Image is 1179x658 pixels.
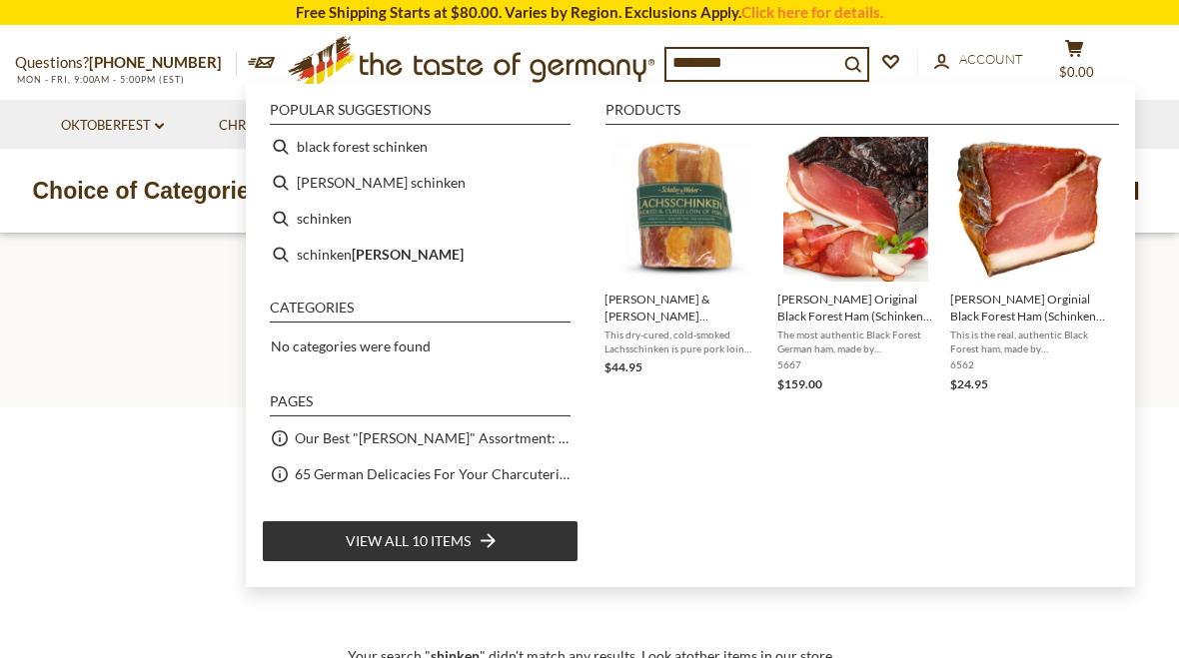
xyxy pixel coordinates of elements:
[604,137,761,394] a: [PERSON_NAME] & [PERSON_NAME] "Lachsschinken" Pork Loin Ham, 2 lbsThis dry-cured, cold-smoked Lac...
[262,456,579,492] li: 65 German Delicacies For Your Charcuterie Board
[270,301,571,323] li: Categories
[262,420,579,456] li: Our Best "[PERSON_NAME]" Assortment: 33 Choices For The Grillabend
[950,376,988,391] span: $24.95
[15,50,237,76] p: Questions?
[352,243,464,266] b: [PERSON_NAME]
[15,74,185,85] span: MON - FRI, 9:00AM - 5:00PM (EST)
[942,129,1115,402] li: Adler Orginial Black Forest Ham (Schinken), 1.2 lbs. loaf
[219,115,390,137] a: Christmas - PRE-ORDER
[262,237,579,273] li: schinkenwurst
[346,530,471,552] span: View all 10 items
[777,376,822,391] span: $159.00
[950,137,1107,394] a: [PERSON_NAME] Orginial Black Forest Ham (Schinken), 1.2 lbs. loafThis is the real, authentic Blac...
[777,328,934,355] span: The most authentic Black Forest German ham, made by [PERSON_NAME], a family owned company located...
[934,49,1023,71] a: Account
[270,103,571,125] li: Popular suggestions
[769,129,942,402] li: Adler Original Black Forest Ham (Schinken), 9 lbs.
[604,328,761,355] span: This dry-cured, cold-smoked Lachsschinken is pure pork loin and one of the very few of its kind m...
[246,84,1135,587] div: Instant Search Results
[295,426,571,449] a: Our Best "[PERSON_NAME]" Assortment: 33 Choices For The Grillabend
[271,337,431,354] span: No categories were found
[62,323,1117,367] h1: Search results
[295,462,571,485] a: 65 German Delicacies For Your Charcuterie Board
[262,201,579,237] li: schinken
[604,359,642,374] span: $44.95
[950,328,1107,355] span: This is the real, authentic Black Forest ham, made by [PERSON_NAME]. It's a prosciutto-type smoke...
[270,394,571,416] li: Pages
[777,357,934,371] span: 5667
[262,520,579,562] li: View all 10 items
[605,103,1119,125] li: Products
[741,3,883,21] a: Click here for details.
[61,115,164,137] a: Oktoberfest
[1059,64,1094,80] span: $0.00
[262,129,579,165] li: black forest schinken
[262,165,579,201] li: adler schinken
[950,357,1107,371] span: 6562
[777,137,934,394] a: [PERSON_NAME] Original Black Forest Ham (Schinken), 9 lbs.The most authentic Black Forest German ...
[950,291,1107,325] span: [PERSON_NAME] Orginial Black Forest Ham (Schinken), 1.2 lbs. loaf
[596,129,769,402] li: Schaller & Weber "Lachsschinken" Pork Loin Ham, 2 lbs
[1044,39,1104,89] button: $0.00
[89,53,222,71] a: [PHONE_NUMBER]
[959,51,1023,67] span: Account
[777,291,934,325] span: [PERSON_NAME] Original Black Forest Ham (Schinken), 9 lbs.
[604,291,761,325] span: [PERSON_NAME] & [PERSON_NAME] "Lachsschinken" Pork Loin Ham, 2 lbs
